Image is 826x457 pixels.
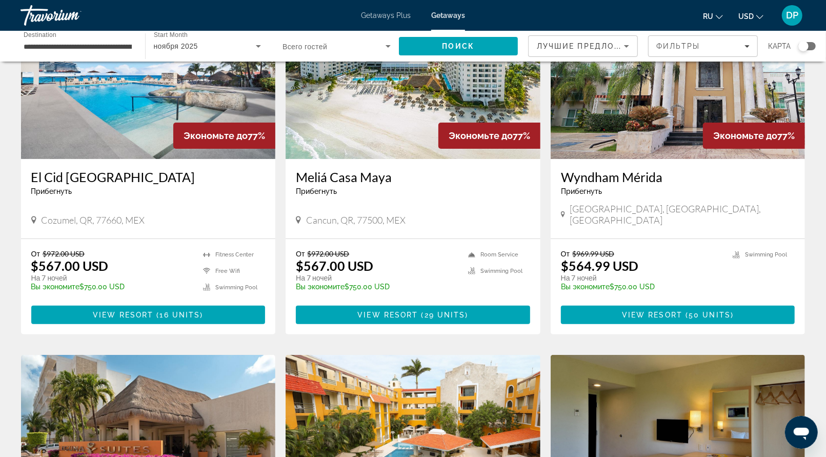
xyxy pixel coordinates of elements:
button: View Resort(16 units) [31,306,266,324]
div: 77% [438,123,540,149]
a: Wyndham Mérida [561,169,795,185]
span: Фильтры [656,42,700,50]
span: View Resort [622,311,682,319]
span: [GEOGRAPHIC_DATA], [GEOGRAPHIC_DATA], [GEOGRAPHIC_DATA] [570,203,795,226]
span: USD [738,12,754,21]
span: 16 units [160,311,200,319]
div: 77% [173,123,275,149]
span: Экономьте до [184,130,248,141]
span: От [561,249,570,258]
span: View Resort [357,311,418,319]
span: Прибегнуть [31,187,72,195]
span: От [31,249,40,258]
span: $972.00 USD [43,249,85,258]
span: $972.00 USD [307,249,349,258]
span: Swimming Pool [745,251,787,258]
span: $969.99 USD [572,249,614,258]
p: На 7 ночей [296,273,458,283]
a: Travorium [21,2,123,29]
span: Cancun, QR, 77500, MEX [306,214,406,226]
span: DP [786,10,798,21]
button: View Resort(29 units) [296,306,530,324]
span: Cozumel, QR, 77660, MEX [42,214,145,226]
button: Change language [703,9,723,24]
span: Вы экономите [561,283,610,291]
span: Start Month [154,32,188,38]
span: Экономьте до [449,130,513,141]
span: Всего гостей [283,43,327,51]
p: $564.99 USD [561,258,638,273]
span: Swimming Pool [480,268,522,274]
span: Экономьте до [713,130,777,141]
p: На 7 ночей [31,273,193,283]
span: 29 units [425,311,466,319]
span: ( ) [153,311,203,319]
span: Вы экономите [296,283,345,291]
span: Прибегнуть [296,187,337,195]
a: Meliá Casa Maya [296,169,530,185]
span: карта [768,39,791,53]
input: Select destination [24,41,132,53]
p: $750.00 USD [296,283,458,291]
div: 77% [703,123,805,149]
span: 50 units [689,311,731,319]
span: ноября 2025 [154,42,198,50]
a: El Cid [GEOGRAPHIC_DATA] [31,169,266,185]
p: На 7 ночей [561,273,723,283]
span: ( ) [418,311,468,319]
span: От [296,249,305,258]
span: ( ) [682,311,734,319]
span: Прибегнуть [561,187,602,195]
a: Getaways Plus [361,11,411,19]
button: User Menu [779,5,805,26]
span: Room Service [480,251,518,258]
button: Filters [648,35,758,57]
span: Destination [24,31,56,38]
button: View Resort(50 units) [561,306,795,324]
button: Change currency [738,9,763,24]
p: $750.00 USD [31,283,193,291]
button: Search [399,37,518,55]
span: Поиск [442,42,475,50]
p: $567.00 USD [296,258,373,273]
span: Fitness Center [215,251,254,258]
span: ru [703,12,713,21]
mat-select: Sort by [537,40,629,52]
span: Free Wifi [215,268,240,274]
iframe: Кнопка запуска окна обмена сообщениями [785,416,818,449]
span: Swimming Pool [215,284,257,291]
p: $750.00 USD [561,283,723,291]
a: Getaways [431,11,465,19]
p: $567.00 USD [31,258,109,273]
span: Лучшие предложения [537,42,646,50]
span: View Resort [93,311,153,319]
span: Вы экономите [31,283,80,291]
